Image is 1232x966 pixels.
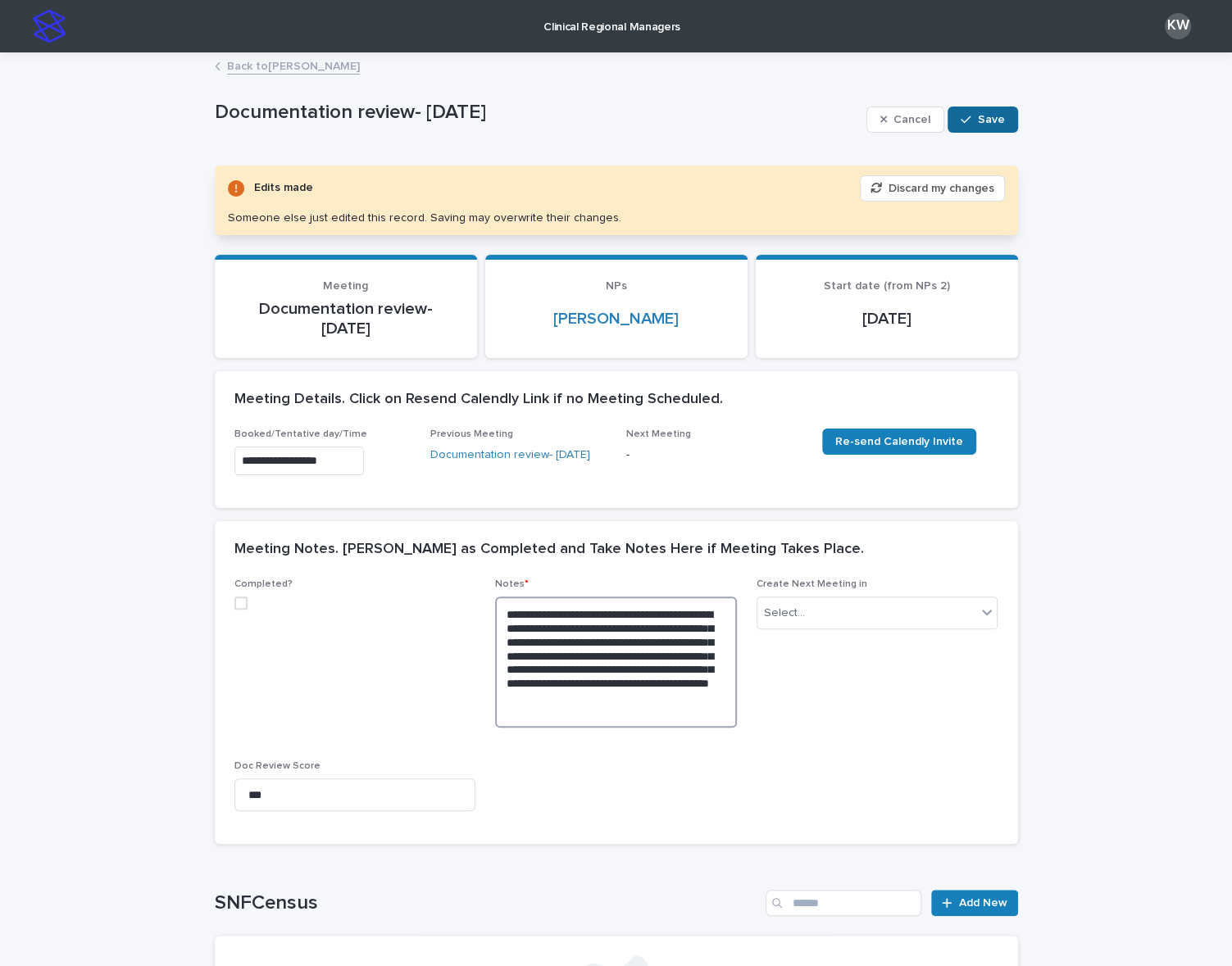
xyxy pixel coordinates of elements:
span: Booked/Tentative day/Time [234,429,367,439]
div: Someone else just edited this record. Saving may overwrite their changes. [228,211,621,225]
a: Documentation review- [DATE] [430,447,590,464]
div: Select... [764,605,805,622]
a: Re-send Calendly Invite [822,429,976,455]
h2: Meeting Details. Click on Resend Calendly Link if no Meeting Scheduled. [234,391,723,409]
span: Start date (from NPs 2) [824,280,950,292]
button: Cancel [866,107,945,133]
span: Previous Meeting [430,429,513,439]
a: Back to[PERSON_NAME] [227,56,360,75]
button: Save [948,107,1017,133]
a: Add New [931,890,1017,916]
span: Re-send Calendly Invite [835,436,963,447]
span: Doc Review Score [234,761,321,771]
span: Notes [495,579,529,589]
span: Meeting [323,280,368,292]
a: [PERSON_NAME] [553,309,679,329]
span: NPs [606,280,627,292]
span: Cancel [893,114,930,125]
h1: SNFCensus [215,891,760,915]
span: Completed? [234,579,293,589]
p: Documentation review- [DATE] [215,101,860,125]
span: Save [978,114,1005,125]
input: Search [766,890,921,916]
p: - [626,447,802,464]
div: Edits made [254,178,313,198]
div: KW [1165,13,1191,39]
p: Documentation review- [DATE] [234,299,457,338]
span: Add New [959,897,1007,909]
span: Create Next Meeting in [757,579,867,589]
span: Next Meeting [626,429,691,439]
button: Discard my changes [860,175,1005,202]
img: stacker-logo-s-only.png [33,10,66,43]
h2: Meeting Notes. [PERSON_NAME] as Completed and Take Notes Here if Meeting Takes Place. [234,541,864,559]
p: [DATE] [775,309,998,329]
